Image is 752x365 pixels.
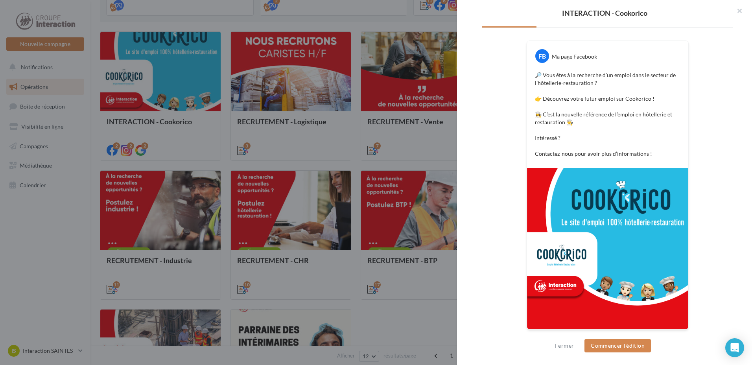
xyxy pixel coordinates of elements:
[535,49,549,63] div: FB
[725,338,744,357] div: Open Intercom Messenger
[470,9,739,17] div: INTERACTION - Cookorico
[527,330,689,340] div: La prévisualisation est non-contractuelle
[552,53,597,61] div: Ma page Facebook
[584,339,651,352] button: Commencer l'édition
[535,71,680,158] p: 🔎 Vous êtes à la recherche d’un emploi dans le secteur de l’hôtellerie-restauration ? 👉 Découvrez...
[552,341,577,350] button: Fermer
